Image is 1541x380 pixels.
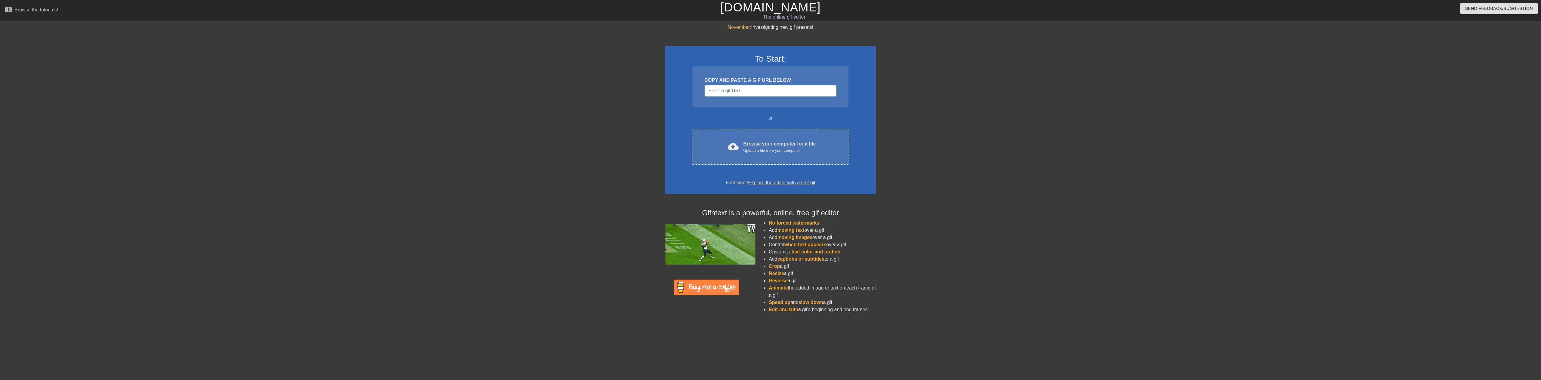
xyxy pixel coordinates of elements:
span: slow down [798,300,823,305]
div: Browse your computer for a file [743,140,816,154]
div: The online gif editor [517,14,1052,21]
span: when text appears [784,242,826,247]
span: text color and outline [792,249,840,254]
li: Add to a gif [769,256,876,263]
span: cloud_upload [728,141,739,152]
span: Speed up [769,300,790,305]
span: moving images [777,235,812,240]
button: Send Feedback/Suggestion [1460,3,1538,14]
li: and a gif [769,299,876,306]
li: Add over a gif [769,227,876,234]
span: Send Feedback/Suggestion [1465,5,1533,12]
span: No forced watermarks [769,220,819,225]
div: Browse the tutorials! [14,7,58,12]
li: a gif [769,263,876,270]
li: a gif's beginning and end frames [769,306,876,313]
input: Username [705,85,836,97]
span: moving text [777,228,805,233]
li: a gif [769,277,876,284]
a: [DOMAIN_NAME] [720,1,820,14]
a: Browse the tutorials! [5,6,58,15]
img: Buy Me A Coffee [674,280,739,295]
span: Animate [769,285,788,290]
span: Resize [769,271,784,276]
span: Edit and trim [769,307,798,312]
div: Investigating new gif presets! [665,24,876,31]
span: Reverse [769,278,787,283]
img: football_small.gif [665,224,755,265]
div: First time? [673,179,868,186]
h4: Gifntext is a powerful, online, free gif editor [665,209,876,217]
li: Customize [769,248,876,256]
li: a gif [769,270,876,277]
h3: To Start: [673,54,868,64]
a: Explore the editor with a test gif [748,180,815,185]
div: or [681,115,860,122]
span: November: [728,25,751,30]
div: COPY AND PASTE A GIF URL BELOW [705,77,836,84]
div: Upload a file from your computer [743,148,816,154]
span: captions or subtitles [777,256,824,262]
li: Add over a gif [769,234,876,241]
li: Control over a gif [769,241,876,248]
span: Crop [769,264,780,269]
li: the added image or text on each frame of a gif [769,284,876,299]
span: menu_book [5,6,12,13]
